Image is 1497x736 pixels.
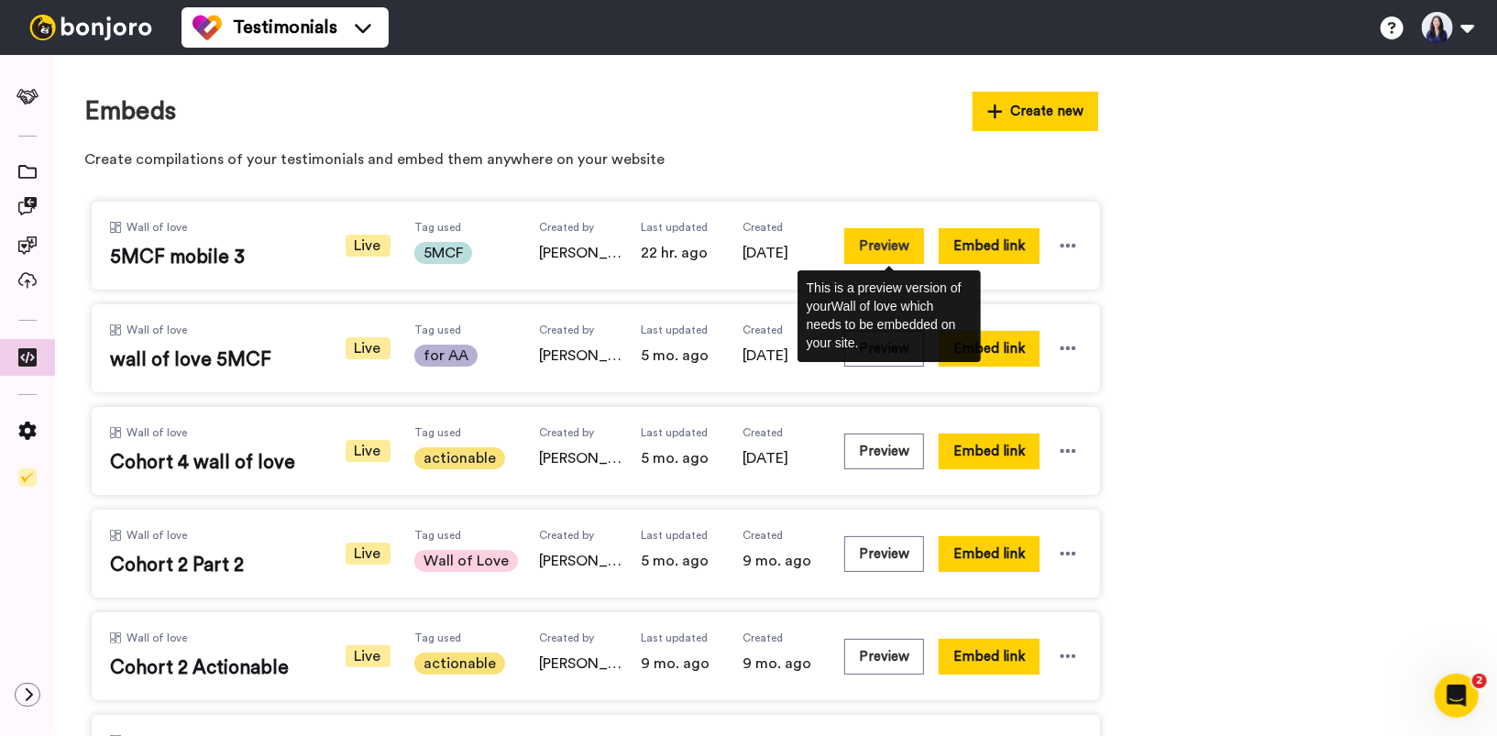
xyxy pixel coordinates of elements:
[18,468,37,487] img: Checklist.svg
[641,653,723,675] span: 9 mo. ago
[939,331,1040,367] button: Embed link
[743,550,825,572] span: 9 mo. ago
[414,447,505,469] span: actionable
[844,639,924,675] button: Preview
[539,425,622,440] span: Created by
[414,550,518,572] span: Wall of Love
[743,631,825,645] span: Created
[539,345,622,367] span: [PERSON_NAME]
[743,323,825,337] span: Created
[641,345,723,367] span: 5 mo. ago
[641,425,723,440] span: Last updated
[414,242,472,264] span: 5MCF
[743,528,825,543] span: Created
[641,550,723,572] span: 5 mo. ago
[641,447,723,469] span: 5 mo. ago
[743,653,825,675] span: 9 mo. ago
[939,536,1040,572] button: Embed link
[414,631,474,645] span: Tag used
[127,323,187,337] span: Wall of love
[414,323,474,337] span: Tag used
[414,345,478,367] span: for AA
[233,15,337,40] span: Testimonials
[641,220,723,235] span: Last updated
[844,228,924,264] button: Preview
[84,97,176,126] h1: Embeds
[414,425,474,440] span: Tag used
[539,447,622,469] span: [PERSON_NAME]
[127,631,187,645] span: Wall of love
[539,220,622,235] span: Created by
[939,228,1040,264] button: Embed link
[414,220,474,235] span: Tag used
[414,528,474,543] span: Tag used
[127,528,187,543] span: Wall of love
[110,449,321,477] span: Cohort 4 wall of love
[539,550,622,572] span: [PERSON_NAME]
[127,425,187,440] span: Wall of love
[743,447,825,469] span: [DATE]
[346,645,391,667] span: Live
[346,337,391,359] span: Live
[973,92,1099,131] button: Create new
[539,653,622,675] span: [PERSON_NAME]
[1472,674,1487,688] span: 2
[844,434,924,469] button: Preview
[110,244,321,271] span: 5MCF mobile 3
[1435,674,1479,718] iframe: Intercom live chat
[939,434,1040,469] button: Embed link
[641,528,723,543] span: Last updated
[743,425,825,440] span: Created
[193,13,222,42] img: tm-color.svg
[346,235,391,257] span: Live
[539,631,622,645] span: Created by
[539,323,622,337] span: Created by
[641,631,723,645] span: Last updated
[539,242,622,264] span: [PERSON_NAME]
[743,242,825,264] span: [DATE]
[346,440,391,462] span: Live
[743,220,825,235] span: Created
[641,242,723,264] span: 22 hr. ago
[346,543,391,565] span: Live
[798,270,981,362] div: This is a preview version of your Wall of love which needs to be embedded on your site.
[84,149,1098,170] p: Create compilations of your testimonials and embed them anywhere on your website
[844,536,924,572] button: Preview
[641,323,723,337] span: Last updated
[127,220,187,235] span: Wall of love
[939,639,1040,675] button: Embed link
[110,346,321,374] span: wall of love 5MCF
[110,654,321,682] span: Cohort 2 Actionable
[414,653,505,675] span: actionable
[110,552,321,579] span: Cohort 2 Part 2
[539,528,622,543] span: Created by
[743,345,825,367] span: [DATE]
[22,15,160,40] img: bj-logo-header-white.svg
